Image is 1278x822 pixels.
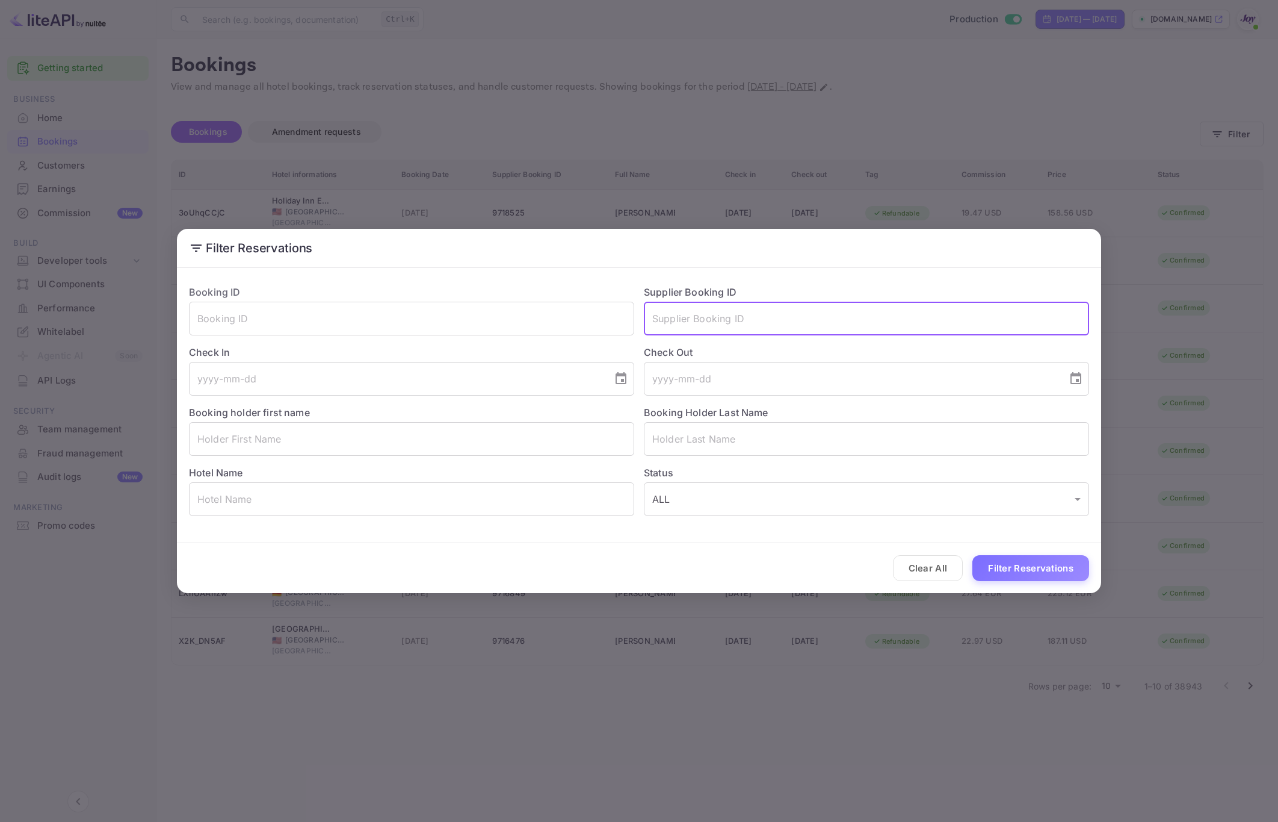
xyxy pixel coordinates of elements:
button: Filter Reservations [972,555,1089,581]
input: Hotel Name [189,482,634,516]
div: ALL [644,482,1089,516]
input: Holder Last Name [644,422,1089,456]
input: Booking ID [189,302,634,335]
h2: Filter Reservations [177,229,1101,267]
label: Booking ID [189,286,241,298]
input: Holder First Name [189,422,634,456]
label: Hotel Name [189,467,243,479]
label: Check Out [644,345,1089,360]
button: Choose date [1064,367,1088,391]
button: Clear All [893,555,963,581]
input: Supplier Booking ID [644,302,1089,335]
label: Check In [189,345,634,360]
label: Booking Holder Last Name [644,406,768,419]
button: Choose date [609,367,633,391]
input: yyyy-mm-dd [644,362,1059,396]
label: Booking holder first name [189,406,310,419]
label: Supplier Booking ID [644,286,736,298]
input: yyyy-mm-dd [189,362,604,396]
label: Status [644,465,1089,480]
